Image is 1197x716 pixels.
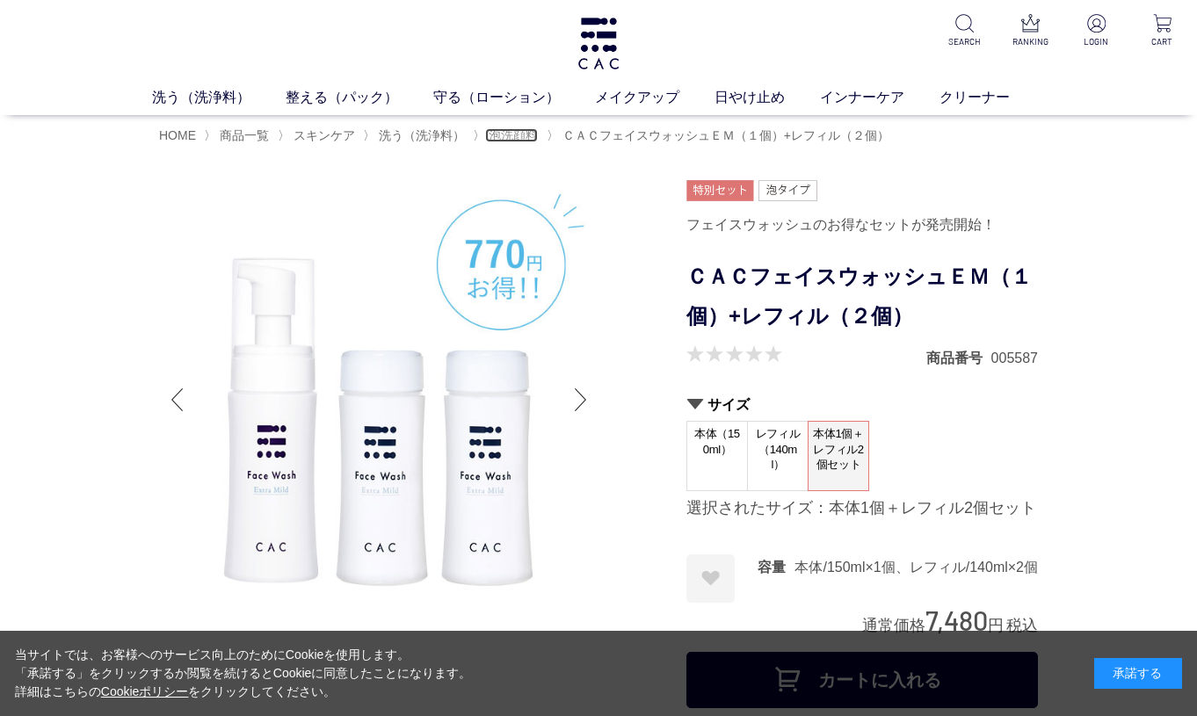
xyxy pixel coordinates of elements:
[991,349,1038,367] dd: 005587
[375,128,465,142] a: 洗う（洗浄料）
[988,617,1004,634] span: 円
[15,646,472,701] div: 当サイトでは、お客様へのサービス向上のためにCookieを使用します。 「承諾する」をクリックするか閲覧を続けるとCookieに同意したことになります。 詳細はこちらの をクリックしてください。
[926,349,991,367] dt: 商品番号
[1094,658,1182,689] div: 承諾する
[489,128,538,142] span: 泡洗顔料
[595,87,715,108] a: メイクアップ
[294,128,355,142] span: スキンケア
[485,128,538,142] a: 泡洗顔料
[820,87,939,108] a: インナーケア
[559,128,889,142] a: ＣＡＣフェイスウォッシュＥＭ（１個）+レフィル（２個）
[363,127,469,144] li: 〉
[290,128,355,142] a: スキンケア
[794,558,1038,576] dd: 本体/150ml×1個、レフィル/140ml×2個
[925,604,988,636] span: 7,480
[944,14,986,48] a: SEARCH
[686,180,754,201] img: 特別セット
[686,554,735,603] a: お気に入りに登録する
[686,257,1038,336] h1: ＣＡＣフェイスウォッシュＥＭ（１個）+レフィル（２個）
[159,128,196,142] a: HOME
[286,87,433,108] a: 整える（パック）
[758,180,816,201] img: 泡タイプ
[379,128,465,142] span: 洗う（洗浄料）
[547,127,894,144] li: 〉
[944,35,986,48] p: SEARCH
[862,617,925,634] span: 通常価格
[748,422,808,477] span: レフィル（140ml）
[576,18,621,69] img: logo
[758,558,794,576] dt: 容量
[220,128,269,142] span: 商品一覧
[159,180,598,619] img: ＣＡＣフェイスウォッシュＥＭ（１個）+レフィル（２個） 本体1個＋レフィル2個セット
[1075,14,1117,48] a: LOGIN
[278,127,359,144] li: 〉
[1075,35,1117,48] p: LOGIN
[686,210,1038,240] div: フェイスウォッシュのお得なセットが発売開始！
[1141,35,1183,48] p: CART
[1141,14,1183,48] a: CART
[715,87,820,108] a: 日やけ止め
[809,422,868,477] span: 本体1個＋レフィル2個セット
[562,128,889,142] span: ＣＡＣフェイスウォッシュＥＭ（１個）+レフィル（２個）
[216,128,269,142] a: 商品一覧
[939,87,1045,108] a: クリーナー
[687,422,747,472] span: 本体（150ml）
[473,127,542,144] li: 〉
[686,498,1038,519] div: 選択されたサイズ：本体1個＋レフィル2個セット
[204,127,273,144] li: 〉
[686,395,1038,414] h2: サイズ
[433,87,595,108] a: 守る（ローション）
[152,87,286,108] a: 洗う（洗浄料）
[1009,35,1051,48] p: RANKING
[1006,617,1038,634] span: 税込
[1009,14,1051,48] a: RANKING
[101,684,189,698] a: Cookieポリシー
